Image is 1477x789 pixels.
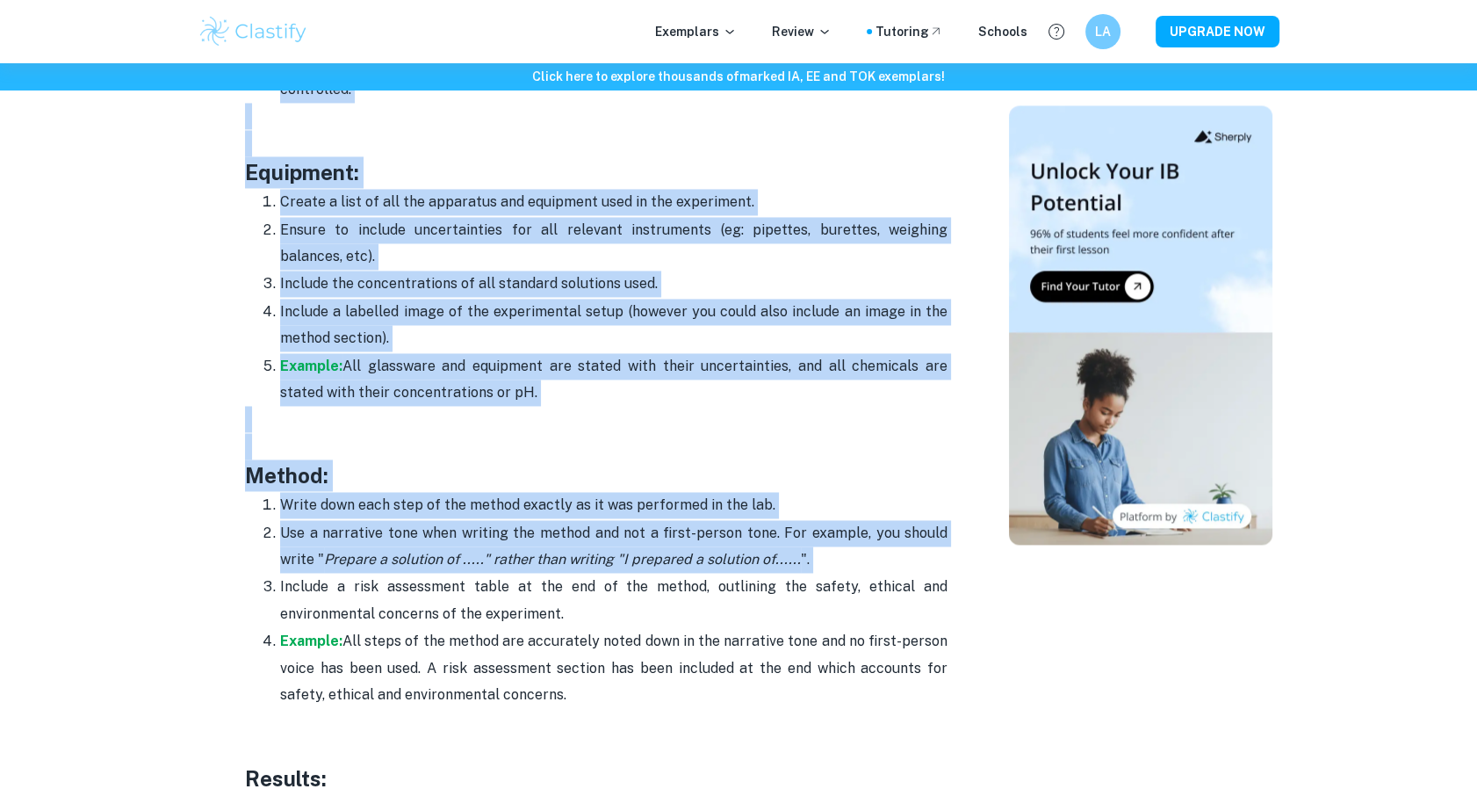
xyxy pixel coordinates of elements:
p: Review [772,22,832,41]
p: Use a narrative tone when writing the method and not a first-person tone. For example, you should... [280,520,947,574]
p: Create a list of all the apparatus and equipment used in the experiment. [280,189,947,215]
a: Example: [280,633,342,649]
h6: Click here to explore thousands of marked IA, EE and TOK exemplars ! [4,67,1473,86]
button: Help and Feedback [1041,17,1071,47]
button: LA [1085,14,1120,49]
p: All steps of the method are accurately noted down in the narrative tone and no first-person voice... [280,628,947,708]
a: Example: [280,358,342,374]
img: Clastify logo [198,14,309,49]
p: Include a labelled image of the experimental setup (however you could also include an image in th... [280,299,947,352]
p: Ensure to include uncertainties for all relevant instruments (eg: pipettes, burettes, weighing ba... [280,217,947,271]
p: Include a risk assessment table at the end of the method, outlining the safety, ethical and envir... [280,574,947,627]
a: Tutoring [875,22,943,41]
img: Thumbnail [1009,105,1272,545]
h6: LA [1093,22,1113,41]
button: UPGRADE NOW [1156,16,1279,47]
a: Schools [978,22,1027,41]
p: Write down each step of the method exactly as it was performed in the lab. [280,492,947,518]
p: Include the concentrations of all standard solutions used. [280,271,947,297]
h3: Equipment: [245,156,947,188]
p: Exemplars [655,22,737,41]
i: Prepare a solution of ....." rather than writing "I prepared a solution of...... [324,551,801,568]
h3: Method: [245,460,947,491]
p: All glassware and equipment are stated with their uncertainties, and all chemicals are stated wit... [280,353,947,407]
